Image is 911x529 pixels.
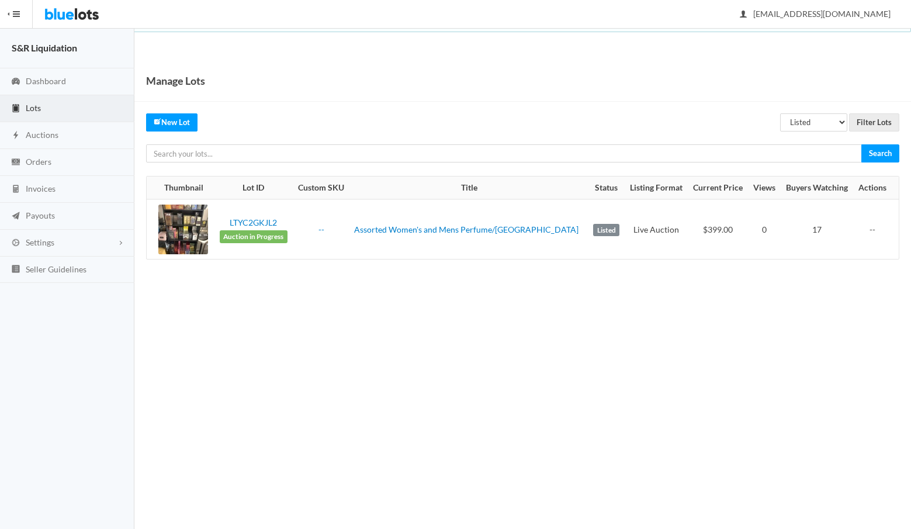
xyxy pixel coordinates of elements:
span: Invoices [26,184,56,193]
ion-icon: paper plane [10,211,22,222]
span: Auctions [26,130,58,140]
a: -- [318,224,324,234]
h1: Manage Lots [146,72,205,89]
th: Buyers Watching [781,177,854,200]
span: Seller Guidelines [26,264,86,274]
td: -- [853,199,899,259]
ion-icon: list box [10,264,22,275]
input: Search [861,144,899,162]
th: Actions [853,177,899,200]
th: Title [349,177,588,200]
span: Orders [26,157,51,167]
th: Current Price [688,177,748,200]
th: Listing Format [625,177,688,200]
ion-icon: speedometer [10,77,22,88]
td: 0 [749,199,781,259]
a: createNew Lot [146,113,198,132]
ion-icon: cash [10,157,22,168]
span: Lots [26,103,41,113]
a: Assorted Women's and Mens Perfume/[GEOGRAPHIC_DATA] [354,224,579,234]
input: Filter Lots [849,113,899,132]
ion-icon: cog [10,238,22,249]
th: Custom SKU [293,177,349,200]
span: [EMAIL_ADDRESS][DOMAIN_NAME] [740,9,891,19]
ion-icon: flash [10,130,22,141]
ion-icon: calculator [10,184,22,195]
input: Search your lots... [146,144,862,162]
ion-icon: create [154,117,161,125]
th: Lot ID [214,177,293,200]
td: Live Auction [625,199,688,259]
ion-icon: person [737,9,749,20]
td: $399.00 [688,199,748,259]
span: Auction in Progress [220,230,287,243]
ion-icon: clipboard [10,103,22,115]
span: Payouts [26,210,55,220]
strong: S&R Liquidation [12,42,77,53]
th: Status [588,177,625,200]
td: 17 [781,199,854,259]
th: Thumbnail [147,177,214,200]
a: LTYC2GKJL2 [230,217,277,227]
span: Settings [26,237,54,247]
span: Dashboard [26,76,66,86]
th: Views [749,177,781,200]
label: Listed [593,224,619,237]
